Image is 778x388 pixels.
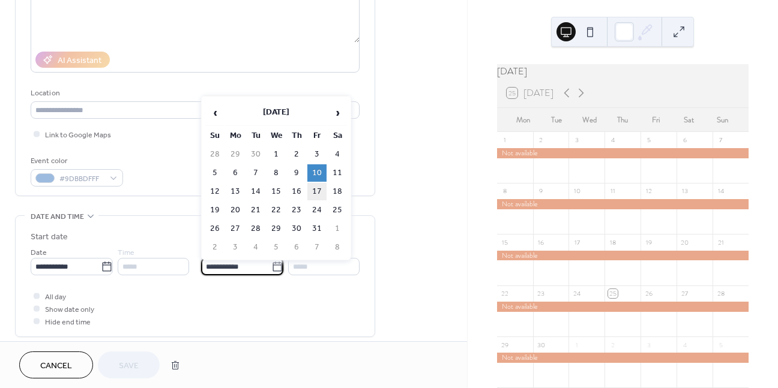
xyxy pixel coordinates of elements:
div: Sat [672,108,705,132]
div: 3 [644,340,653,349]
td: 4 [246,239,265,256]
div: 22 [501,289,510,298]
div: 14 [716,187,725,195]
td: 9 [287,164,306,182]
div: 30 [537,340,546,349]
span: › [328,101,346,125]
td: 10 [307,164,327,182]
td: 23 [287,201,306,219]
td: 30 [246,146,265,163]
div: 12 [644,187,653,195]
div: Sun [706,108,739,132]
td: 19 [205,201,225,219]
span: #9DBBDFFF [59,173,104,185]
div: 29 [501,340,510,349]
div: 1 [572,340,581,349]
td: 5 [205,164,225,182]
div: Not available [497,199,749,209]
div: 28 [716,289,725,298]
div: 21 [716,237,725,246]
span: Cancel [40,360,72,372]
td: 29 [226,146,245,163]
td: 4 [328,146,347,163]
div: 5 [716,340,725,349]
td: 6 [226,164,245,182]
td: 12 [205,183,225,200]
td: 8 [267,164,286,182]
span: Link to Google Maps [45,129,111,142]
td: 20 [226,201,245,219]
div: 24 [572,289,581,298]
td: 7 [307,239,327,256]
td: 24 [307,201,327,219]
div: Fri [639,108,672,132]
div: 8 [501,187,510,195]
td: 17 [307,183,327,200]
div: 3 [572,136,581,145]
div: Not available [497,302,749,312]
td: 5 [267,239,286,256]
div: Location [31,87,357,100]
div: Tue [540,108,573,132]
div: 9 [537,187,546,195]
th: Th [287,127,306,145]
div: 2 [608,340,617,349]
td: 30 [287,220,306,237]
div: 26 [644,289,653,298]
div: [DATE] [497,64,749,79]
td: 15 [267,183,286,200]
div: 15 [501,237,510,246]
th: Su [205,127,225,145]
td: 29 [267,220,286,237]
div: 11 [608,187,617,195]
th: [DATE] [226,100,327,126]
div: Mon [507,108,540,132]
span: Date and time [31,210,84,223]
div: 17 [572,237,581,246]
div: Not available [497,148,749,158]
td: 16 [287,183,306,200]
div: Not available [497,251,749,261]
th: Sa [328,127,347,145]
div: 2 [537,136,546,145]
td: 1 [328,220,347,237]
td: 8 [328,239,347,256]
div: Start date [31,231,68,243]
span: ‹ [206,101,224,125]
div: Not available [497,353,749,363]
td: 28 [205,146,225,163]
div: 13 [680,187,689,195]
td: 26 [205,220,225,237]
div: 7 [716,136,725,145]
td: 1 [267,146,286,163]
span: Show date only [45,303,94,316]
td: 2 [287,146,306,163]
div: 16 [537,237,546,246]
div: 4 [680,340,689,349]
td: 3 [226,239,245,256]
th: Tu [246,127,265,145]
div: 27 [680,289,689,298]
button: Cancel [19,351,93,378]
th: Mo [226,127,245,145]
div: 19 [644,237,653,246]
td: 2 [205,239,225,256]
td: 6 [287,239,306,256]
td: 7 [246,164,265,182]
div: 23 [537,289,546,298]
td: 11 [328,164,347,182]
div: 18 [608,237,617,246]
div: 5 [644,136,653,145]
span: Hide end time [45,316,91,329]
div: 20 [680,237,689,246]
td: 27 [226,220,245,237]
div: Thu [606,108,639,132]
span: All day [45,291,66,303]
span: Date [31,246,47,259]
td: 13 [226,183,245,200]
td: 31 [307,220,327,237]
div: Event color [31,155,121,167]
div: 25 [608,289,617,298]
th: Fr [307,127,327,145]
